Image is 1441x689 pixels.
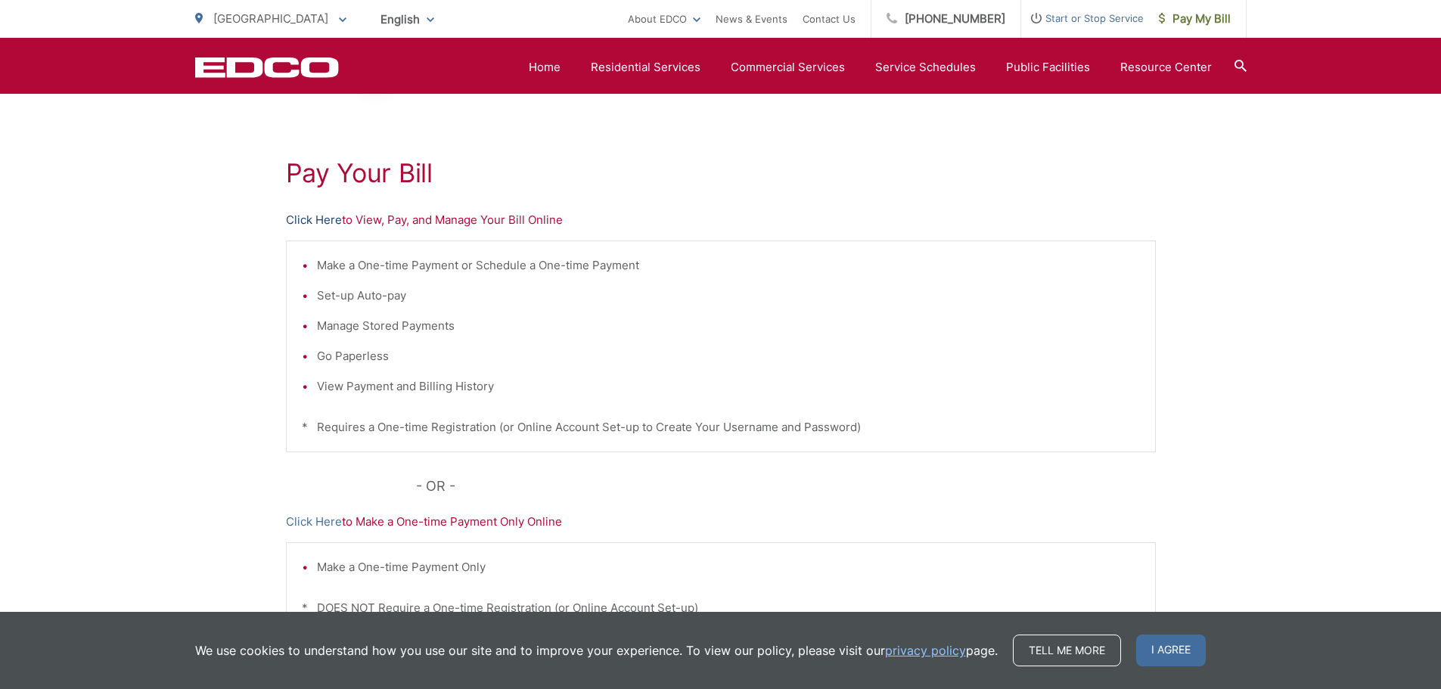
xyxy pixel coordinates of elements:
[369,6,446,33] span: English
[731,58,845,76] a: Commercial Services
[286,513,1156,531] p: to Make a One-time Payment Only Online
[302,418,1140,436] p: * Requires a One-time Registration (or Online Account Set-up to Create Your Username and Password)
[286,211,1156,229] p: to View, Pay, and Manage Your Bill Online
[591,58,700,76] a: Residential Services
[213,11,328,26] span: [GEOGRAPHIC_DATA]
[529,58,561,76] a: Home
[716,10,787,28] a: News & Events
[1120,58,1212,76] a: Resource Center
[875,58,976,76] a: Service Schedules
[1136,635,1206,666] span: I agree
[286,158,1156,188] h1: Pay Your Bill
[317,287,1140,305] li: Set-up Auto-pay
[317,558,1140,576] li: Make a One-time Payment Only
[317,256,1140,275] li: Make a One-time Payment or Schedule a One-time Payment
[195,57,339,78] a: EDCD logo. Return to the homepage.
[286,513,342,531] a: Click Here
[195,641,998,660] p: We use cookies to understand how you use our site and to improve your experience. To view our pol...
[628,10,700,28] a: About EDCO
[317,377,1140,396] li: View Payment and Billing History
[286,211,342,229] a: Click Here
[302,599,1140,617] p: * DOES NOT Require a One-time Registration (or Online Account Set-up)
[1006,58,1090,76] a: Public Facilities
[317,347,1140,365] li: Go Paperless
[885,641,966,660] a: privacy policy
[317,317,1140,335] li: Manage Stored Payments
[416,475,1156,498] p: - OR -
[1013,635,1121,666] a: Tell me more
[803,10,856,28] a: Contact Us
[1159,10,1231,28] span: Pay My Bill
